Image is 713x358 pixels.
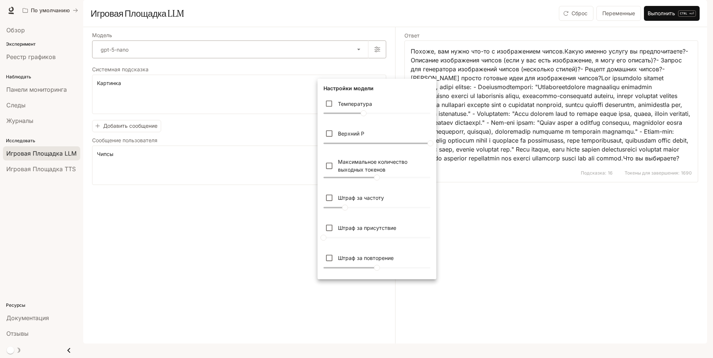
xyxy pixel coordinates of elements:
[320,125,433,152] div: Сохраняет разнообразие и естественность, рассматривая только токены с наибольшей совокупной вероя...
[338,255,394,261] ya-tr-span: Штраф за повторение
[320,219,433,246] div: Наказывает новые токены в зависимости от того, встречаются ли они в сгенерированном тексте. Чем в...
[338,130,364,137] ya-tr-span: Верхний P
[320,155,433,186] div: Устанавливает максимальное количество токенов (слов или подслов) в сгенерированном выводе. Позвол...
[323,85,374,91] ya-tr-span: Настройки модели
[320,189,433,216] div: Наказывает новые токены в зависимости от их частоты в сгенерированном тексте. Чем выше значение, ...
[320,95,433,122] div: Управляет креативностью и случайностью ответа. Более высокие значения (например, 0,8) приводят к ...
[338,159,407,173] ya-tr-span: Максимальное количество выходных токенов
[338,225,396,231] ya-tr-span: Штраф за присутствие
[338,195,384,201] ya-tr-span: Штраф за частоту
[338,101,372,107] ya-tr-span: Температура
[320,249,433,276] div: Наказывает новые символы в зависимости от того, появляются ли они в приглашении или сгенерированн...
